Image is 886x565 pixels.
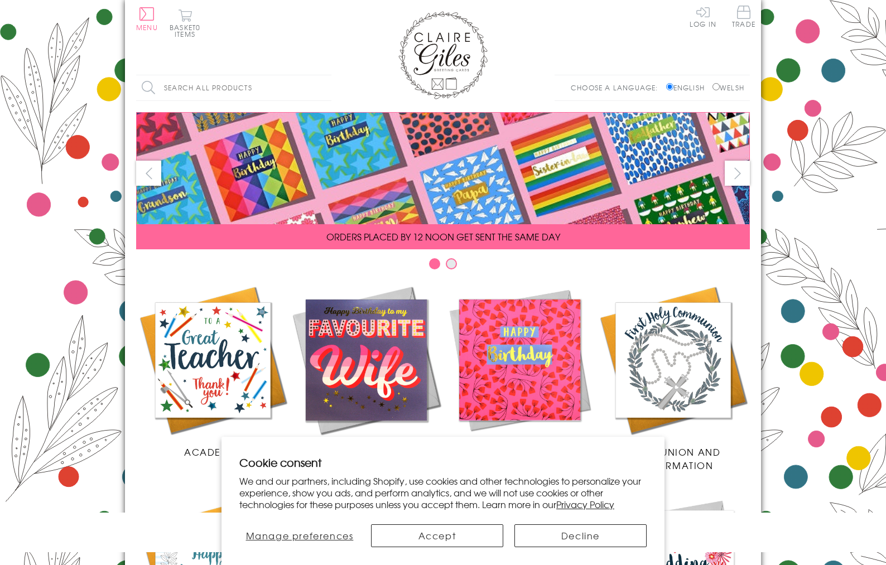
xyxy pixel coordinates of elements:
span: Communion and Confirmation [626,445,721,472]
button: Accept [371,524,503,547]
p: Choose a language: [571,83,664,93]
button: Basket0 items [170,9,200,37]
button: next [725,161,750,186]
input: English [666,83,673,90]
label: English [666,83,710,93]
a: New Releases [290,283,443,458]
span: Manage preferences [246,529,354,542]
a: Privacy Policy [556,498,614,511]
span: Academic [184,445,242,458]
div: Carousel Pagination [136,258,750,275]
button: Manage preferences [239,524,360,547]
span: Trade [732,6,755,27]
button: Carousel Page 2 [446,258,457,269]
p: We and our partners, including Shopify, use cookies and other technologies to personalize your ex... [239,475,647,510]
input: Welsh [712,83,720,90]
span: 0 items [175,22,200,39]
a: Trade [732,6,755,30]
img: Claire Giles Greetings Cards [398,11,488,99]
h2: Cookie consent [239,455,647,470]
button: Menu [136,7,158,31]
input: Search [320,75,331,100]
a: Log In [690,6,716,27]
span: Menu [136,22,158,32]
a: Communion and Confirmation [596,283,750,472]
a: Birthdays [443,283,596,458]
button: Carousel Page 1 (Current Slide) [429,258,440,269]
a: Academic [136,283,290,458]
button: Decline [514,524,647,547]
button: prev [136,161,161,186]
input: Search all products [136,75,331,100]
span: ORDERS PLACED BY 12 NOON GET SENT THE SAME DAY [326,230,560,243]
label: Welsh [712,83,744,93]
